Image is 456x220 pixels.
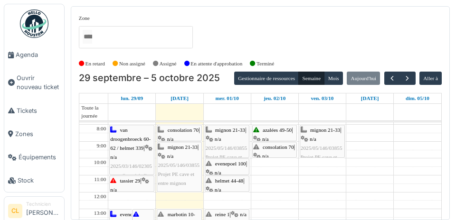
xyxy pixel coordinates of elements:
a: Équipements [4,146,64,169]
span: Projet PE cave et entre mignon [301,154,337,169]
span: 2025/05/146/03855 [158,162,199,168]
a: Ouvrir nouveau ticket [4,66,64,99]
div: 8:00 [95,125,108,133]
div: 9:00 [95,142,108,150]
span: 2025/03/146/02305 [110,163,152,169]
span: n/a [310,136,316,142]
label: Non assigné [119,60,145,68]
a: Agenda [4,43,64,66]
span: Ouvrir nouveau ticket [17,73,60,92]
a: 30 septembre 2025 [169,93,190,103]
span: pose d'une échelle pour accès en toiture [110,173,149,196]
input: Tous [83,30,92,44]
label: Assigné [160,60,177,68]
h2: 29 septembre – 5 octobre 2025 [79,73,220,84]
span: Équipements [19,153,60,162]
a: 4 octobre 2025 [359,93,381,103]
button: Précédent [384,72,400,85]
span: n/a [240,211,247,217]
div: Technicien [26,201,60,208]
span: Zones [15,129,60,138]
span: consolation 70 [263,144,294,150]
button: Suivant [399,72,415,85]
span: Projet PE cave et entre mignon [158,171,194,186]
label: En retard [85,60,105,68]
div: 13:00 [92,209,108,217]
span: mignon 21-33 [215,127,245,133]
div: | [158,126,201,180]
a: Tickets [4,99,64,122]
span: reine 1 [215,211,230,217]
a: 29 septembre 2025 [119,93,145,103]
a: 2 octobre 2025 [262,93,287,103]
span: consolation 70 [168,127,199,133]
div: | [206,159,249,205]
span: Tickets [17,106,60,115]
button: Aller à [419,72,442,85]
span: n/a [110,187,117,192]
span: n/a [110,154,117,160]
span: helmet 44-48 [215,178,243,183]
span: n/a [215,136,221,142]
span: Projet PE cave et entre mignon [206,154,242,169]
a: 1 octobre 2025 [213,93,240,103]
button: Aujourd'hui [347,72,380,85]
span: n/a [167,136,174,142]
div: | [158,143,201,188]
div: 11:00 [92,175,108,183]
button: Semaine [298,72,324,85]
span: evenepoel 100 [215,161,246,166]
span: evenepoel 98 [120,211,148,217]
span: n/a [215,170,221,175]
span: n/a [262,153,269,159]
span: Toute la journée [79,104,108,120]
div: | [253,143,296,206]
label: Zone [79,14,90,22]
span: mignon 21-33 [168,144,198,150]
span: mignon 21-33 [310,127,340,133]
a: 3 octobre 2025 [309,93,336,103]
span: 2025/05/146/03855 [206,145,247,151]
div: | [110,126,153,199]
label: En attente d'approbation [190,60,242,68]
span: Stock [18,176,60,185]
button: Mois [324,72,343,85]
a: Zones [4,122,64,146]
span: azalées 49-50 [263,127,292,133]
span: Agenda [16,50,60,59]
div: 10:00 [92,158,108,166]
span: n/a [215,187,221,192]
div: | [206,126,249,171]
div: 12:00 [92,192,108,201]
img: Badge_color-CXgf-gQk.svg [20,9,48,38]
span: tassier 29 [120,178,141,183]
label: Terminé [256,60,274,68]
div: | [253,126,296,171]
a: 5 octobre 2025 [404,93,431,103]
div: | [301,126,344,171]
li: CL [8,204,22,218]
span: n/a [262,136,269,142]
span: 2025/05/146/03855 [301,145,342,151]
button: Gestionnaire de ressources [234,72,299,85]
a: Stock [4,169,64,192]
span: van droogenbroeck 60-62 / helmet 339 [110,127,151,151]
span: n/a [167,153,174,159]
